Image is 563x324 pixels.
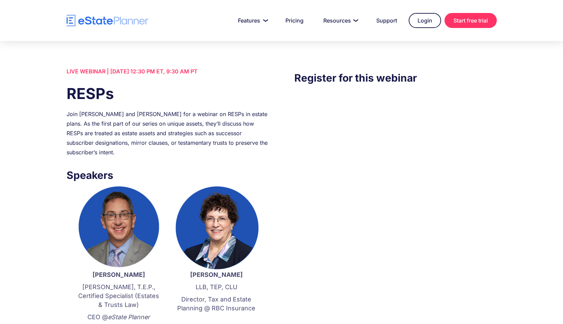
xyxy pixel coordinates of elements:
strong: [PERSON_NAME] [190,271,243,278]
a: Features [230,14,274,27]
h3: Register for this webinar [294,70,496,86]
p: Director, Tax and Estate Planning @ RBC Insurance [174,295,258,313]
a: home [67,15,149,27]
strong: [PERSON_NAME] [93,271,145,278]
a: Support [368,14,405,27]
a: Start free trial [445,13,497,28]
h1: RESPs [67,83,269,104]
a: Pricing [277,14,312,27]
p: [PERSON_NAME], T.E.P., Certified Specialist (Estates & Trusts Law) [77,283,161,309]
p: CEO @ [77,313,161,322]
div: LIVE WEBINAR | [DATE] 12:30 PM ET, 9:30 AM PT [67,67,269,76]
a: Resources [315,14,365,27]
a: Login [409,13,441,28]
div: Join [PERSON_NAME] and [PERSON_NAME] for a webinar on RESPs in estate plans. As the first part of... [67,109,269,157]
iframe: Form 0 [294,99,496,221]
em: eState Planner [108,313,150,321]
p: LLB, TEP, CLU [174,283,258,292]
h3: Speakers [67,167,269,183]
